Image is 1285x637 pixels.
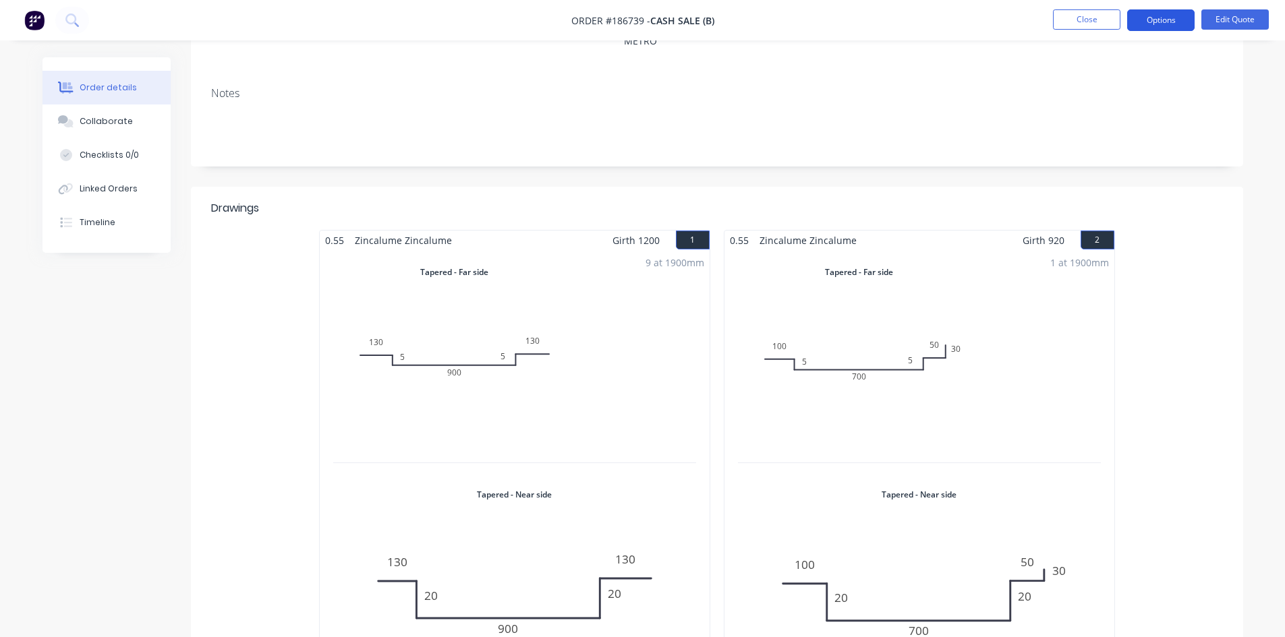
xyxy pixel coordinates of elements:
[42,138,171,172] button: Checklists 0/0
[1081,231,1114,249] button: 2
[612,231,660,250] span: Girth 1200
[80,115,133,127] div: Collaborate
[42,206,171,239] button: Timeline
[80,183,138,195] div: Linked Orders
[42,104,171,138] button: Collaborate
[1050,255,1109,270] div: 1 at 1900mm
[1053,9,1120,30] button: Close
[1201,9,1269,30] button: Edit Quote
[80,82,137,94] div: Order details
[211,87,1223,100] div: Notes
[1023,231,1064,250] span: Girth 920
[42,172,171,206] button: Linked Orders
[646,255,704,270] div: 9 at 1900mm
[211,200,259,216] div: Drawings
[571,14,650,27] span: Order #186739 -
[754,231,862,250] span: Zincalume Zincalume
[42,71,171,104] button: Order details
[320,231,349,250] span: 0.55
[24,10,45,30] img: Factory
[1127,9,1195,31] button: Options
[80,216,115,229] div: Timeline
[676,231,710,249] button: 1
[724,231,754,250] span: 0.55
[650,14,714,27] span: Cash Sale (B)
[349,231,457,250] span: Zincalume Zincalume
[80,149,139,161] div: Checklists 0/0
